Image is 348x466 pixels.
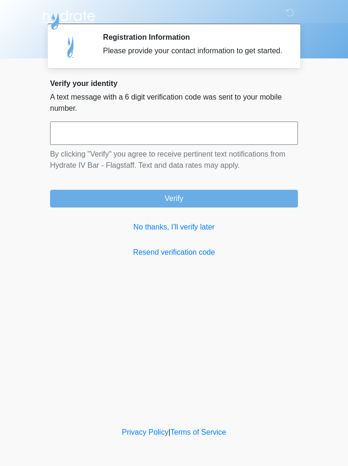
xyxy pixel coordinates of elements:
div: Please provide your contact information to get started. [103,45,284,57]
a: Terms of Service [170,428,226,436]
a: Privacy Policy [122,428,169,436]
h2: Verify your identity [50,79,298,88]
a: Resend verification code [50,247,298,258]
p: By clicking "Verify" you agree to receive pertinent text notifications from Hydrate IV Bar - Flag... [50,149,298,171]
button: Verify [50,190,298,208]
img: Hydrate IV Bar - Flagstaff Logo [41,7,97,30]
a: No thanks, I'll verify later [50,222,298,233]
img: Agent Avatar [57,33,85,61]
a: | [168,428,170,436]
p: A text message with a 6 digit verification code was sent to your mobile number. [50,92,298,114]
